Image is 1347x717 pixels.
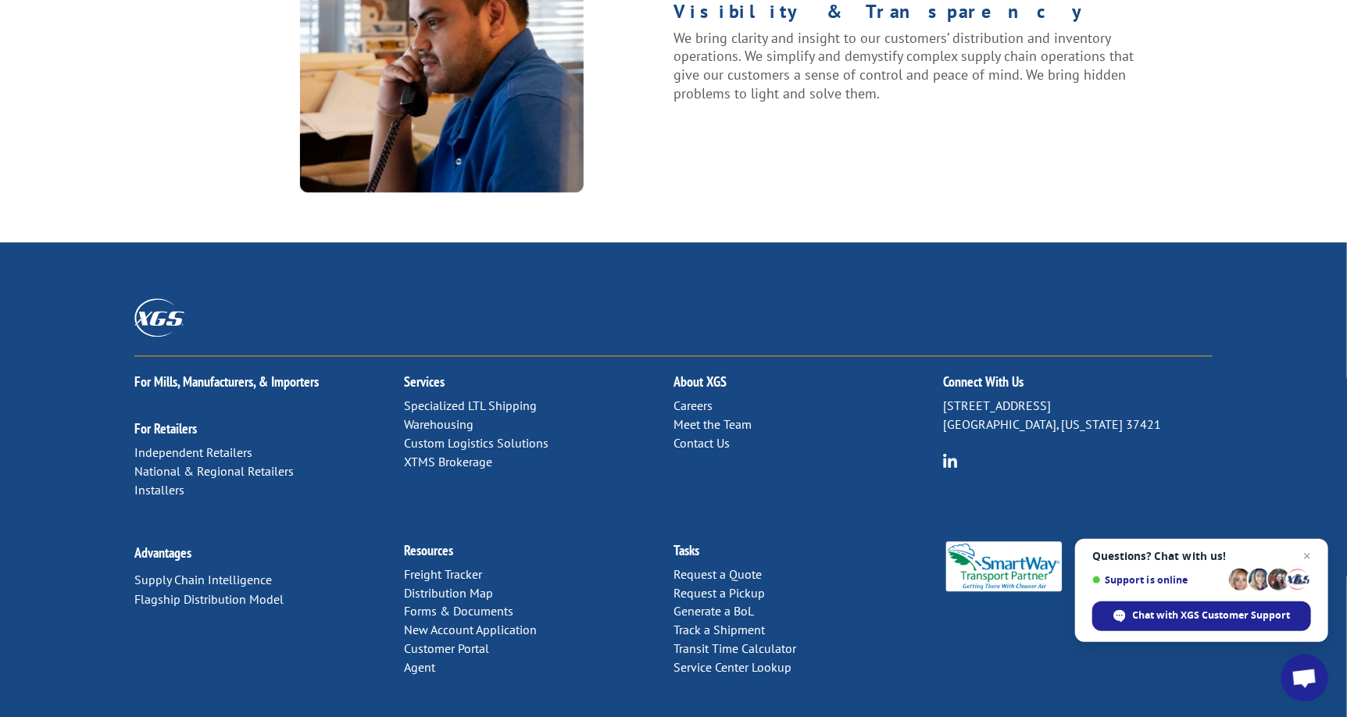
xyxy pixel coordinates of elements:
[404,541,453,559] a: Resources
[673,659,791,675] a: Service Center Lookup
[404,640,489,656] a: Customer Portal
[673,566,762,582] a: Request a Quote
[134,444,252,460] a: Independent Retailers
[673,622,765,637] a: Track a Shipment
[673,544,943,565] h2: Tasks
[1092,601,1311,631] div: Chat with XGS Customer Support
[673,2,1137,29] h1: Visibility & Transparency
[1133,608,1291,622] span: Chat with XGS Customer Support
[404,373,445,391] a: Services
[673,373,727,391] a: About XGS
[404,398,537,413] a: Specialized LTL Shipping
[1298,547,1317,565] span: Close chat
[404,454,492,469] a: XTMS Brokerage
[943,397,1213,434] p: [STREET_ADDRESS] [GEOGRAPHIC_DATA], [US_STATE] 37421
[134,544,191,562] a: Advantages
[943,453,958,468] img: group-6
[134,572,272,587] a: Supply Chain Intelligence
[673,416,752,432] a: Meet the Team
[404,566,482,582] a: Freight Tracker
[1092,574,1224,586] span: Support is online
[673,435,730,451] a: Contact Us
[134,373,319,391] a: For Mills, Manufacturers, & Importers
[404,659,435,675] a: Agent
[673,398,713,413] a: Careers
[134,591,284,607] a: Flagship Distribution Model
[943,541,1065,591] img: Smartway_Logo
[134,298,184,337] img: XGS_Logos_ALL_2024_All_White
[673,585,765,601] a: Request a Pickup
[134,482,184,498] a: Installers
[404,416,473,432] a: Warehousing
[673,640,796,656] a: Transit Time Calculator
[404,622,537,637] a: New Account Application
[404,435,548,451] a: Custom Logistics Solutions
[673,29,1137,103] p: We bring clarity and insight to our customers’ distribution and inventory operations. We simplify...
[1281,655,1328,701] div: Open chat
[134,419,197,437] a: For Retailers
[943,375,1213,397] h2: Connect With Us
[1092,550,1311,562] span: Questions? Chat with us!
[404,585,493,601] a: Distribution Map
[404,603,513,619] a: Forms & Documents
[673,603,754,619] a: Generate a BoL
[134,463,294,479] a: National & Regional Retailers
